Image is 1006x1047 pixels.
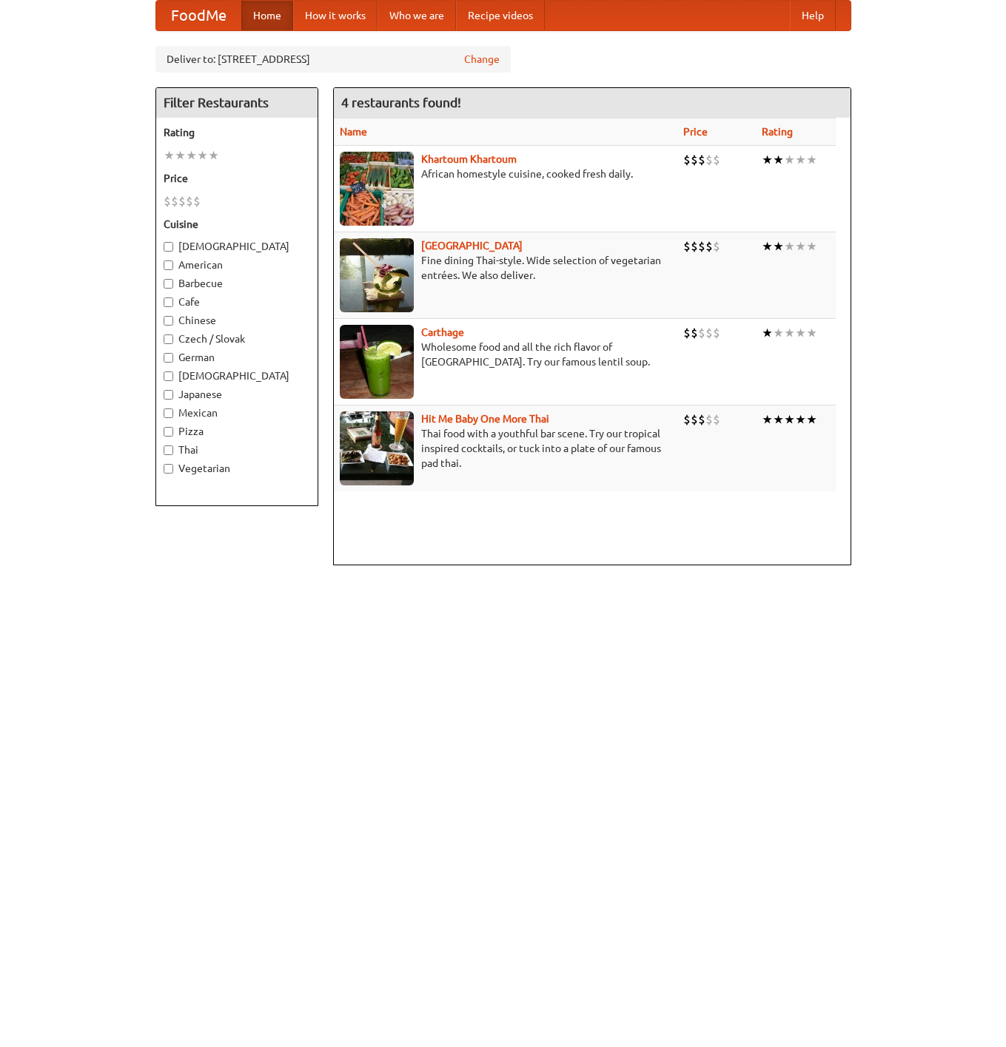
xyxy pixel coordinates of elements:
[784,152,795,168] li: ★
[164,405,310,420] label: Mexican
[698,238,705,255] li: $
[164,408,173,418] input: Mexican
[762,238,773,255] li: ★
[164,257,310,272] label: American
[773,152,784,168] li: ★
[713,238,720,255] li: $
[164,461,310,476] label: Vegetarian
[762,411,773,428] li: ★
[806,238,817,255] li: ★
[340,411,414,485] img: babythai.jpg
[378,1,456,30] a: Who we are
[164,217,310,232] h5: Cuisine
[790,1,836,30] a: Help
[186,147,197,164] li: ★
[340,340,671,369] p: Wholesome food and all the rich flavor of [GEOGRAPHIC_DATA]. Try our famous lentil soup.
[713,411,720,428] li: $
[773,325,784,341] li: ★
[164,193,171,209] li: $
[340,325,414,399] img: carthage.jpg
[340,126,367,138] a: Name
[340,238,414,312] img: satay.jpg
[773,238,784,255] li: ★
[164,279,173,289] input: Barbecue
[193,193,201,209] li: $
[806,325,817,341] li: ★
[421,153,517,165] a: Khartoum Khartoum
[197,147,208,164] li: ★
[293,1,378,30] a: How it works
[164,331,310,346] label: Czech / Slovak
[164,350,310,365] label: German
[164,297,173,307] input: Cafe
[698,152,705,168] li: $
[164,464,173,474] input: Vegetarian
[164,316,173,326] input: Chinese
[164,125,310,140] h5: Rating
[713,152,720,168] li: $
[171,193,178,209] li: $
[784,411,795,428] li: ★
[164,353,173,363] input: German
[164,371,173,381] input: [DEMOGRAPHIC_DATA]
[164,387,310,402] label: Japanese
[683,152,691,168] li: $
[340,426,671,471] p: Thai food with a youthful bar scene. Try our tropical inspired cocktails, or tuck into a plate of...
[698,411,705,428] li: $
[164,442,310,457] label: Thai
[164,368,310,383] label: [DEMOGRAPHIC_DATA]
[773,411,784,428] li: ★
[784,238,795,255] li: ★
[155,46,511,73] div: Deliver to: [STREET_ADDRESS]
[164,427,173,437] input: Pizza
[683,126,708,138] a: Price
[164,239,310,254] label: [DEMOGRAPHIC_DATA]
[806,152,817,168] li: ★
[762,325,773,341] li: ★
[683,238,691,255] li: $
[795,152,806,168] li: ★
[421,326,464,338] a: Carthage
[164,171,310,186] h5: Price
[164,424,310,439] label: Pizza
[164,242,173,252] input: [DEMOGRAPHIC_DATA]
[705,238,713,255] li: $
[691,238,698,255] li: $
[156,1,241,30] a: FoodMe
[421,240,523,252] a: [GEOGRAPHIC_DATA]
[795,238,806,255] li: ★
[178,193,186,209] li: $
[164,313,310,328] label: Chinese
[164,276,310,291] label: Barbecue
[691,411,698,428] li: $
[340,152,414,226] img: khartoum.jpg
[175,147,186,164] li: ★
[691,325,698,341] li: $
[341,95,461,110] ng-pluralize: 4 restaurants found!
[683,325,691,341] li: $
[164,294,310,309] label: Cafe
[164,260,173,270] input: American
[421,413,549,425] a: Hit Me Baby One More Thai
[795,411,806,428] li: ★
[340,166,671,181] p: African homestyle cuisine, cooked fresh daily.
[241,1,293,30] a: Home
[698,325,705,341] li: $
[713,325,720,341] li: $
[762,152,773,168] li: ★
[683,411,691,428] li: $
[705,325,713,341] li: $
[208,147,219,164] li: ★
[456,1,545,30] a: Recipe videos
[691,152,698,168] li: $
[164,390,173,400] input: Japanese
[784,325,795,341] li: ★
[156,88,318,118] h4: Filter Restaurants
[340,253,671,283] p: Fine dining Thai-style. Wide selection of vegetarian entrées. We also deliver.
[464,52,500,67] a: Change
[164,445,173,455] input: Thai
